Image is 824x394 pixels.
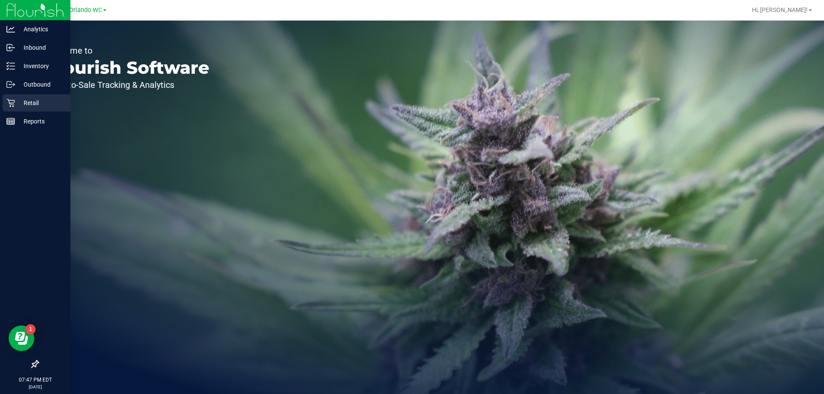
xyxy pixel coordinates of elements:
[15,61,67,71] p: Inventory
[4,384,67,390] p: [DATE]
[15,42,67,53] p: Inbound
[6,99,15,107] inline-svg: Retail
[46,59,209,76] p: Flourish Software
[6,25,15,33] inline-svg: Analytics
[15,79,67,90] p: Outbound
[6,43,15,52] inline-svg: Inbound
[15,116,67,126] p: Reports
[752,6,808,13] span: Hi, [PERSON_NAME]!
[6,117,15,126] inline-svg: Reports
[6,80,15,89] inline-svg: Outbound
[6,62,15,70] inline-svg: Inventory
[46,81,209,89] p: Seed-to-Sale Tracking & Analytics
[69,6,102,14] span: Orlando WC
[15,24,67,34] p: Analytics
[9,325,34,351] iframe: Resource center
[46,46,209,55] p: Welcome to
[15,98,67,108] p: Retail
[4,376,67,384] p: 07:47 PM EDT
[25,324,36,334] iframe: Resource center unread badge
